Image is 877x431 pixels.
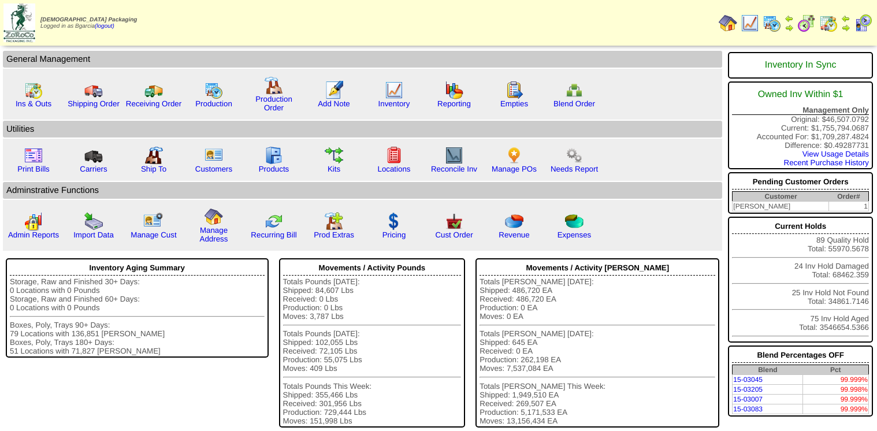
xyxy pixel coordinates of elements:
[195,165,232,173] a: Customers
[84,212,103,231] img: import.gif
[283,261,462,276] div: Movements / Activity Pounds
[3,182,722,199] td: Adminstrative Functions
[200,226,228,243] a: Manage Address
[785,14,794,23] img: arrowleft.gif
[10,261,265,276] div: Inventory Aging Summary
[16,99,51,108] a: Ins & Outs
[131,231,176,239] a: Manage Cust
[841,14,850,23] img: arrowleft.gif
[829,192,869,202] th: Order#
[195,99,232,108] a: Production
[143,212,165,231] img: managecust.png
[255,95,292,112] a: Production Order
[733,192,829,202] th: Customer
[492,165,537,173] a: Manage POs
[84,146,103,165] img: truck3.gif
[24,146,43,165] img: invoice2.gif
[10,277,265,355] div: Storage, Raw and Finished 30+ Days: 0 Locations with 0 Pounds Storage, Raw and Finished 60+ Days:...
[24,81,43,99] img: calendarinout.gif
[126,99,181,108] a: Receiving Order
[68,99,120,108] a: Shipping Order
[505,146,523,165] img: po.png
[565,212,584,231] img: pie_chart2.png
[499,231,529,239] a: Revenue
[325,81,343,99] img: orders.gif
[24,212,43,231] img: graph2.png
[385,212,403,231] img: dollar.gif
[328,165,340,173] a: Kits
[505,81,523,99] img: workorder.gif
[802,395,868,404] td: 99.999%
[3,121,722,138] td: Utilities
[40,17,137,29] span: Logged in as Bgarcia
[8,231,59,239] a: Admin Reports
[784,158,869,167] a: Recent Purchase History
[732,219,869,234] div: Current Holds
[80,165,107,173] a: Carriers
[741,14,759,32] img: line_graph.gif
[382,231,406,239] a: Pricing
[265,76,283,95] img: factory.gif
[733,395,763,403] a: 15-03007
[802,150,869,158] a: View Usage Details
[385,81,403,99] img: line_graph.gif
[802,365,868,375] th: Pct
[445,146,463,165] img: line_graph2.gif
[377,165,410,173] a: Locations
[802,385,868,395] td: 99.998%
[318,99,350,108] a: Add Note
[265,146,283,165] img: cabinet.gif
[144,81,163,99] img: truck2.gif
[553,99,595,108] a: Blend Order
[205,81,223,99] img: calendarprod.gif
[445,212,463,231] img: cust_order.png
[565,146,584,165] img: workflow.png
[558,231,592,239] a: Expenses
[325,146,343,165] img: workflow.gif
[854,14,872,32] img: calendarcustomer.gif
[437,99,471,108] a: Reporting
[445,81,463,99] img: graph.gif
[728,217,873,343] div: 89 Quality Hold Total: 55970.5678 24 Inv Hold Damaged Total: 68462.359 25 Inv Hold Not Found Tota...
[733,365,803,375] th: Blend
[480,277,715,425] div: Totals [PERSON_NAME] [DATE]: Shipped: 486,720 EA Received: 486,720 EA Production: 0 EA Moves: 0 E...
[841,23,850,32] img: arrowright.gif
[205,207,223,226] img: home.gif
[385,146,403,165] img: locations.gif
[378,99,410,108] a: Inventory
[733,405,763,413] a: 15-03083
[797,14,816,32] img: calendarblend.gif
[3,3,35,42] img: zoroco-logo-small.webp
[819,14,838,32] img: calendarinout.gif
[95,23,114,29] a: (logout)
[3,51,722,68] td: General Management
[732,54,869,76] div: Inventory In Sync
[435,231,473,239] a: Cust Order
[733,385,763,393] a: 15-03205
[17,165,50,173] a: Print Bills
[205,146,223,165] img: customers.gif
[141,165,166,173] a: Ship To
[265,212,283,231] img: reconcile.gif
[500,99,528,108] a: Empties
[733,202,829,211] td: [PERSON_NAME]
[565,81,584,99] img: network.png
[732,106,869,115] div: Management Only
[144,146,163,165] img: factory2.gif
[785,23,794,32] img: arrowright.gif
[40,17,137,23] span: [DEMOGRAPHIC_DATA] Packaging
[802,404,868,414] td: 99.999%
[802,375,868,385] td: 99.999%
[259,165,289,173] a: Products
[728,81,873,169] div: Original: $46,507.0792 Current: $1,755,794.0687 Accounted For: $1,709,287.4824 Difference: $0.492...
[719,14,737,32] img: home.gif
[505,212,523,231] img: pie_chart.png
[732,348,869,363] div: Blend Percentages OFF
[314,231,354,239] a: Prod Extras
[251,231,296,239] a: Recurring Bill
[73,231,114,239] a: Import Data
[431,165,477,173] a: Reconcile Inv
[763,14,781,32] img: calendarprod.gif
[732,174,869,190] div: Pending Customer Orders
[733,376,763,384] a: 15-03045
